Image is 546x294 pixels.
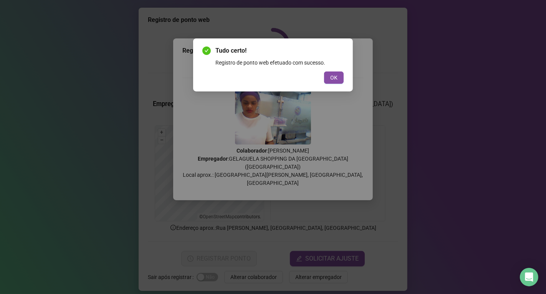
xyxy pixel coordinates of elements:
[520,268,538,286] div: Open Intercom Messenger
[330,73,338,82] span: OK
[202,47,211,55] span: check-circle
[215,46,344,55] span: Tudo certo!
[324,71,344,84] button: OK
[215,58,344,67] div: Registro de ponto web efetuado com sucesso.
